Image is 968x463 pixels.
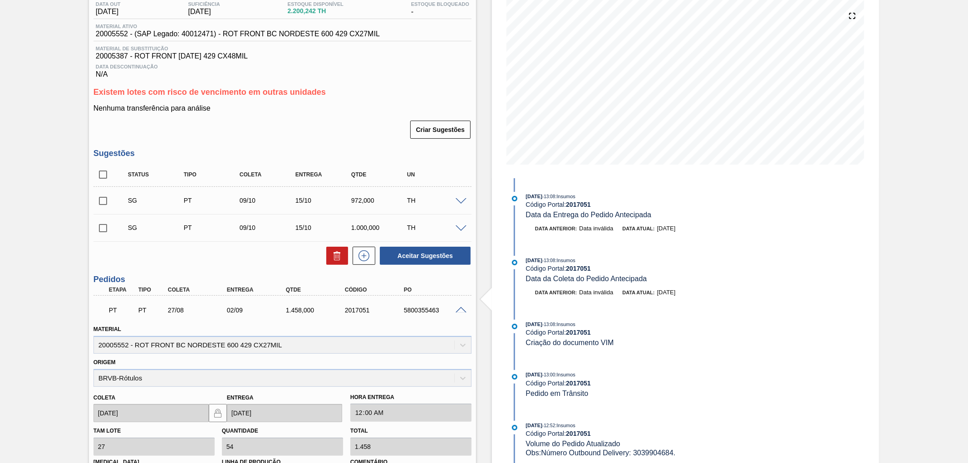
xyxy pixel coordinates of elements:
span: Data da Entrega do Pedido Antecipada [526,211,652,219]
label: Origem [93,359,116,366]
span: 20005387 - ROT FRONT [DATE] 429 CX48MIL [96,52,469,60]
div: Criar Sugestões [411,120,472,140]
img: atual [512,324,517,329]
span: Suficiência [188,1,220,7]
div: UN [405,171,467,178]
label: Material [93,326,121,332]
div: Código Portal: [526,201,742,208]
p: Nenhuma transferência para análise [93,104,472,112]
div: Nova sugestão [348,247,375,265]
span: - 13:08 [542,322,555,327]
div: 09/10/2025 [237,197,300,204]
span: Criação do documento VIM [526,339,614,346]
span: [DATE] [526,258,542,263]
div: 972,000 [349,197,412,204]
div: Pedido em Trânsito [107,300,138,320]
strong: 2017051 [566,380,591,387]
div: TH [405,197,467,204]
div: Sugestão Criada [126,224,188,231]
img: atual [512,196,517,201]
input: dd/mm/yyyy [227,404,342,422]
div: Código Portal: [526,380,742,387]
img: atual [512,374,517,380]
input: dd/mm/yyyy [93,404,209,422]
span: : Insumos [555,322,575,327]
div: 1.000,000 [349,224,412,231]
div: Tipo [182,171,244,178]
span: [DATE] [657,289,676,296]
span: [DATE] [526,372,542,377]
span: : Insumos [555,423,575,428]
div: Código Portal: [526,430,742,437]
div: N/A [93,60,472,78]
div: Pedido de Transferência [182,224,244,231]
p: PT [109,307,136,314]
span: Pedido em Trânsito [526,390,589,397]
div: 27/08/2025 [166,307,232,314]
span: Obs: Número Outbound Delivery: 3039904684. [526,449,676,457]
span: Data Descontinuação [96,64,469,69]
div: Qtde [284,287,350,293]
span: Existem lotes com risco de vencimento em outras unidades [93,88,326,97]
strong: 2017051 [566,201,591,208]
span: Material ativo [96,24,380,29]
img: atual [512,260,517,265]
div: Entrega [293,171,356,178]
span: - 13:08 [542,194,555,199]
strong: 2017051 [566,329,591,336]
div: 09/10/2025 [237,224,300,231]
div: Aceitar Sugestões [375,246,472,266]
span: [DATE] [526,322,542,327]
div: Código Portal: [526,265,742,272]
button: locked [209,404,227,422]
span: - 13:00 [542,372,555,377]
h3: Sugestões [93,149,472,158]
img: atual [512,425,517,430]
div: 02/09/2025 [225,307,291,314]
span: Estoque Bloqueado [411,1,469,7]
div: Excluir Sugestões [322,247,348,265]
div: - [409,1,472,16]
span: [DATE] [526,194,542,199]
label: Hora Entrega [350,391,472,404]
span: Data inválida [579,225,613,232]
div: 1.458,000 [284,307,350,314]
span: Volume do Pedido Atualizado [526,440,620,448]
label: Entrega [227,395,254,401]
span: : Insumos [555,258,575,263]
span: Data atual: [622,290,654,295]
span: - 13:08 [542,258,555,263]
span: [DATE] [188,8,220,16]
button: Aceitar Sugestões [380,247,471,265]
span: Data anterior: [535,226,577,231]
span: Material de Substituição [96,46,469,51]
button: Criar Sugestões [410,121,471,139]
div: Código Portal: [526,329,742,336]
div: Coleta [237,171,300,178]
div: Qtde [349,171,412,178]
span: : Insumos [555,372,575,377]
div: Sugestão Criada [126,197,188,204]
span: Data atual: [622,226,654,231]
span: Data anterior: [535,290,577,295]
div: Código [343,287,409,293]
span: [DATE] [526,423,542,428]
strong: 2017051 [566,430,591,437]
img: locked [212,408,223,419]
div: Pedido de Transferência [182,197,244,204]
div: 2017051 [343,307,409,314]
div: Etapa [107,287,138,293]
label: Total [350,428,368,434]
div: PO [402,287,468,293]
div: Pedido de Transferência [136,307,167,314]
strong: 2017051 [566,265,591,272]
span: 20005552 - (SAP Legado: 40012471) - ROT FRONT BC NORDESTE 600 429 CX27MIL [96,30,380,38]
span: Estoque Disponível [288,1,344,7]
div: Entrega [225,287,291,293]
div: 15/10/2025 [293,224,356,231]
div: 5800355463 [402,307,468,314]
div: Tipo [136,287,167,293]
span: Data da Coleta do Pedido Antecipada [526,275,647,283]
span: - 12:52 [542,423,555,428]
div: TH [405,224,467,231]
